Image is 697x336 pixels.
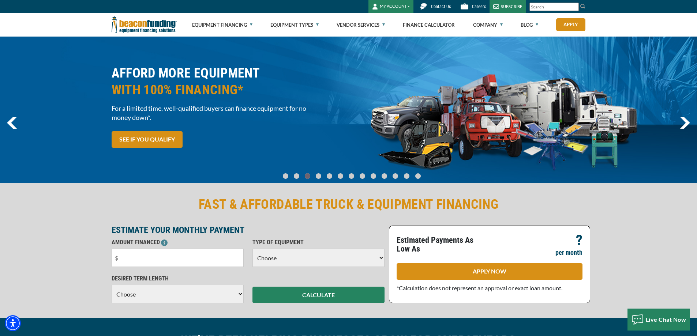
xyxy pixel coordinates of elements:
[112,196,586,213] h2: FAST & AFFORDABLE TRUCK & EQUIPMENT FINANCING
[325,173,334,179] a: Go To Slide 4
[431,4,451,9] span: Contact Us
[380,173,389,179] a: Go To Slide 9
[112,274,244,283] p: DESIRED TERM LENGTH
[403,13,455,37] a: Finance Calculator
[336,173,345,179] a: Go To Slide 5
[292,173,301,179] a: Go To Slide 1
[7,117,17,129] img: Left Navigator
[112,65,344,98] h2: AFFORD MORE EQUIPMENT
[7,117,17,129] a: previous
[112,131,183,148] a: SEE IF YOU QUALIFY
[397,284,562,291] span: *Calculation does not represent an approval or exact loan amount.
[369,173,378,179] a: Go To Slide 8
[521,13,538,37] a: Blog
[112,82,344,98] span: WITH 100% FINANCING*
[571,4,577,10] a: Clear search text
[413,173,423,179] a: Go To Slide 12
[576,236,582,245] p: ?
[556,18,585,31] a: Apply
[529,3,579,11] input: Search
[473,13,503,37] a: Company
[281,173,290,179] a: Go To Slide 0
[358,173,367,179] a: Go To Slide 7
[680,117,690,129] img: Right Navigator
[646,316,686,323] span: Live Chat Now
[347,173,356,179] a: Go To Slide 6
[112,13,177,37] img: Beacon Funding Corporation logo
[397,263,582,280] a: APPLY NOW
[555,248,582,257] p: per month
[112,238,244,247] p: AMOUNT FINANCED
[252,238,385,247] p: TYPE OF EQUIPMENT
[397,236,485,253] p: Estimated Payments As Low As
[303,173,312,179] a: Go To Slide 2
[627,309,690,331] button: Live Chat Now
[680,117,690,129] a: next
[270,13,319,37] a: Equipment Types
[192,13,252,37] a: Equipment Financing
[112,226,385,234] p: ESTIMATE YOUR MONTHLY PAYMENT
[580,3,586,9] img: Search
[112,249,244,267] input: $
[402,173,411,179] a: Go To Slide 11
[314,173,323,179] a: Go To Slide 3
[337,13,385,37] a: Vendor Services
[472,4,486,9] span: Careers
[391,173,400,179] a: Go To Slide 10
[252,287,385,303] button: CALCULATE
[112,104,344,122] span: For a limited time, well-qualified buyers can finance equipment for no money down*.
[5,315,21,331] div: Accessibility Menu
